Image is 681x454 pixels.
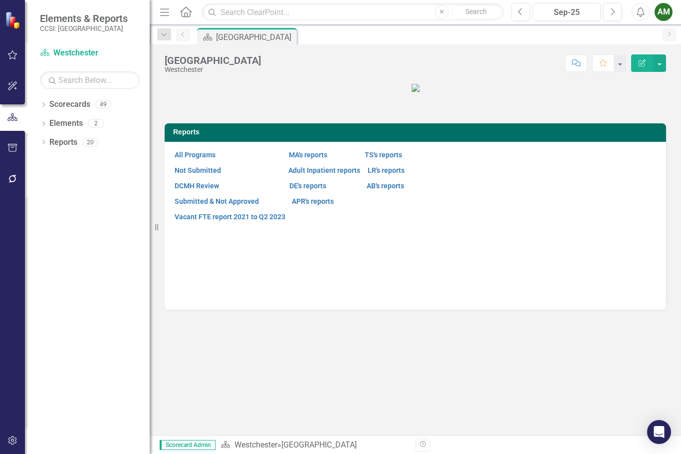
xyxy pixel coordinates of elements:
[289,182,326,190] a: DE's reports
[368,166,405,174] a: LR's reports
[40,12,128,24] span: Elements & Reports
[88,119,104,128] div: 2
[160,440,216,450] span: Scorecard Admin
[647,420,671,444] div: Open Intercom Messenger
[221,440,408,451] div: »
[49,99,90,110] a: Scorecards
[281,440,357,450] div: [GEOGRAPHIC_DATA]
[49,118,83,129] a: Elements
[165,66,261,73] div: Westchester
[288,166,360,174] a: Adult Inpatient reports
[367,182,404,190] a: AB's reports
[40,71,140,89] input: Search Below...
[49,137,77,148] a: Reports
[365,151,402,159] a: TS's reports
[452,5,501,19] button: Search
[202,3,503,21] input: Search ClearPoint...
[175,151,216,159] a: All Programs
[175,213,285,221] a: Vacant FTE report 2021 to Q2 2023
[533,3,601,21] button: Sep-25
[412,84,420,92] img: WC_countylogo07_2023_300h.jpg
[234,440,277,450] a: Westchester
[465,7,487,15] span: Search
[40,47,140,59] a: Westchester
[173,128,661,136] h3: Reports
[95,100,111,109] div: 49
[216,31,294,43] div: [GEOGRAPHIC_DATA]
[536,6,598,18] div: Sep-25
[175,182,219,190] a: DCMH Review
[165,55,261,66] div: [GEOGRAPHIC_DATA]
[289,151,327,159] a: MA's reports
[292,197,334,205] a: APR's reports
[5,11,22,29] img: ClearPoint Strategy
[655,3,673,21] button: AM
[175,166,221,174] a: Not Submitted
[82,138,98,146] div: 20
[175,197,259,205] a: Submitted & Not Approved
[40,24,128,32] small: CCSI: [GEOGRAPHIC_DATA]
